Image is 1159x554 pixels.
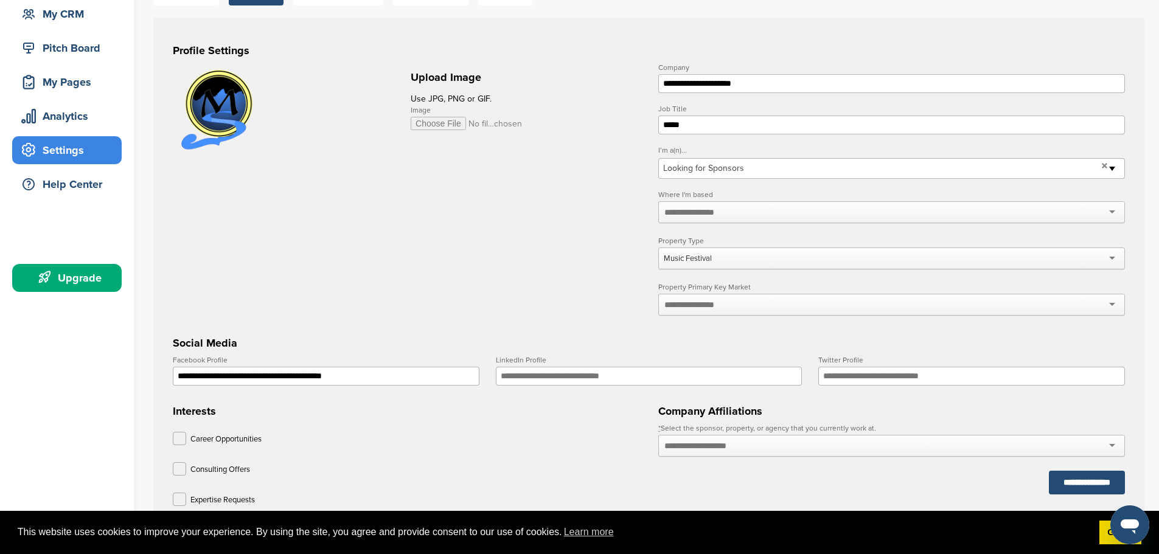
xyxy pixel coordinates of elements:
[190,462,250,477] p: Consulting Offers
[658,105,1125,113] label: Job Title
[18,3,122,25] div: My CRM
[658,64,1125,71] label: Company
[658,283,1125,291] label: Property Primary Key Market
[658,507,1125,524] h3: Edit Affiliations
[18,71,122,93] div: My Pages
[496,356,802,364] label: LinkedIn Profile
[18,139,122,161] div: Settings
[12,170,122,198] a: Help Center
[12,34,122,62] a: Pitch Board
[658,403,1125,420] h3: Company Affiliations
[173,356,479,364] label: Facebook Profile
[173,403,639,420] h3: Interests
[18,523,1090,541] span: This website uses cookies to improve your experience. By using the site, you agree and provide co...
[658,147,1125,154] label: I’m a(n)...
[18,267,122,289] div: Upgrade
[562,523,616,541] a: learn more about cookies
[173,64,264,155] img: LOGO.png
[12,68,122,96] a: My Pages
[12,264,122,292] a: Upgrade
[658,424,661,432] abbr: required
[664,253,712,264] div: Music Festival
[411,106,639,114] label: Image
[658,237,1125,244] label: Property Type
[411,91,639,106] p: Use JPG, PNG or GIF.
[1110,505,1149,544] iframe: Button to launch messaging window
[658,424,1125,432] label: Select the sponsor, property, or agency that you currently work at.
[18,37,122,59] div: Pitch Board
[663,161,1097,176] span: Looking for Sponsors
[173,42,1125,59] h3: Profile Settings
[12,136,122,164] a: Settings
[411,69,639,86] h2: Upload Image
[818,356,1125,364] label: Twitter Profile
[190,432,262,447] p: Career Opportunities
[658,191,1125,198] label: Where I'm based
[1099,521,1141,545] a: dismiss cookie message
[18,173,122,195] div: Help Center
[18,105,122,127] div: Analytics
[12,102,122,130] a: Analytics
[173,334,1125,351] h3: Social Media
[190,493,255,508] p: Expertise Requests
